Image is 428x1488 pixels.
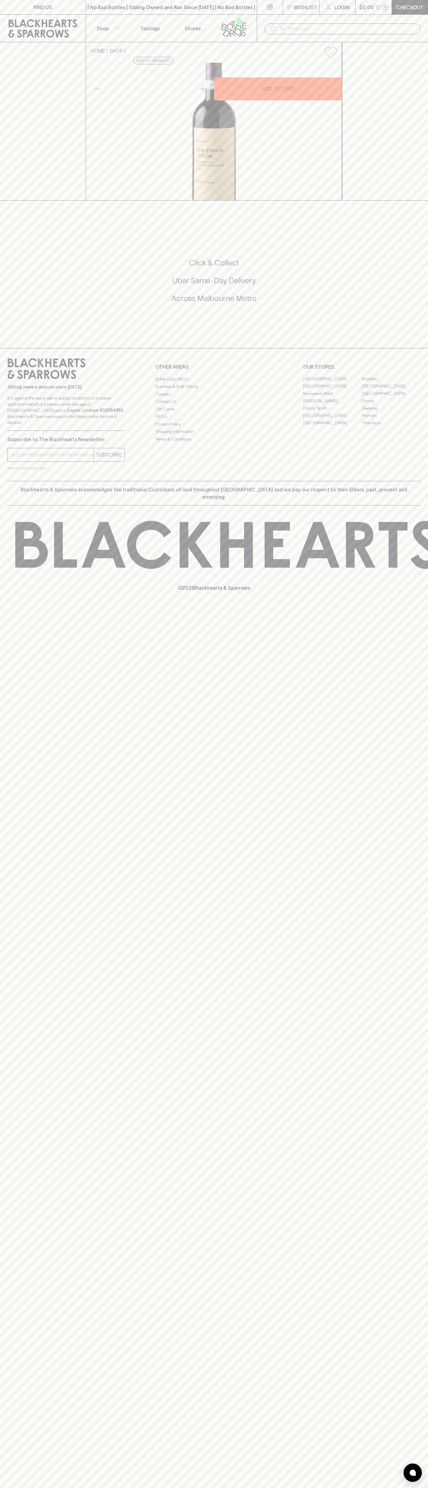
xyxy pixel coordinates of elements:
[155,420,273,428] a: Privacy Policy
[7,293,421,303] h5: Across Melbourne Metro
[86,15,129,42] button: Shop
[303,405,362,412] a: Fitzroy North
[185,25,201,32] p: Stores
[128,15,171,42] a: Tastings
[362,405,421,412] a: Geelong
[362,375,421,383] a: Braddon
[7,465,125,471] p: We will never spam you
[155,398,273,405] a: Contact Us
[155,428,273,435] a: Shipping Information
[410,1470,416,1476] img: bubble-icon
[7,276,421,286] h5: Uber Same-Day Delivery
[384,6,386,9] p: 0
[91,48,105,54] a: HOME
[362,397,421,405] a: Fitzroy
[362,390,421,397] a: [GEOGRAPHIC_DATA]
[94,448,125,461] button: SUBSCRIBE
[155,390,273,398] a: Careers
[110,48,123,54] a: SHOP
[303,390,362,397] a: Brunswick West
[362,419,421,427] a: Thornbury
[12,486,416,501] p: Blackhearts & Sparrows acknowledges the traditional Custodians of land throughout [GEOGRAPHIC_DAT...
[133,57,173,64] button: Add to wishlist
[7,384,125,390] p: Sibling owned and run since [DATE]
[155,363,273,370] p: OTHER AREAS
[322,45,339,60] button: Add to wishlist
[155,435,273,443] a: Terms & Conditions
[303,383,362,390] a: [GEOGRAPHIC_DATA]
[362,383,421,390] a: [GEOGRAPHIC_DATA]
[140,25,160,32] p: Tastings
[303,363,421,370] p: OUR STORES
[155,413,273,420] a: FAQ's
[303,412,362,419] a: [GEOGRAPHIC_DATA]
[362,412,421,419] a: Prahran
[214,77,342,100] button: ADD TO CART
[7,395,125,426] p: It is against the law to sell or supply alcohol to, or to obtain alcohol on behalf of a person un...
[97,25,109,32] p: Shop
[303,397,362,405] a: [PERSON_NAME]
[7,436,125,443] p: Subscribe to The Blackhearts Newsletter
[7,233,421,336] div: Call to action block
[334,4,350,11] p: Login
[359,4,374,11] p: $0.00
[262,85,295,92] p: ADD TO CART
[33,4,52,11] p: FIND US
[155,405,273,413] a: Gift Cards
[96,451,122,458] p: SUBSCRIBE
[303,419,362,427] a: [GEOGRAPHIC_DATA]
[396,4,424,11] p: Checkout
[67,408,123,413] strong: Liquor License #32064953
[294,4,317,11] p: Wishlist
[12,450,94,460] input: e.g. jane@blackheartsandsparrows.com.au
[155,375,273,383] a: Bottle Drop FAQ's
[86,63,342,200] img: 2034.png
[303,375,362,383] a: [GEOGRAPHIC_DATA]
[279,24,416,34] input: Try "Pinot noir"
[171,15,214,42] a: Stores
[7,258,421,268] h5: Click & Collect
[155,383,273,390] a: Business & Bulk Gifting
